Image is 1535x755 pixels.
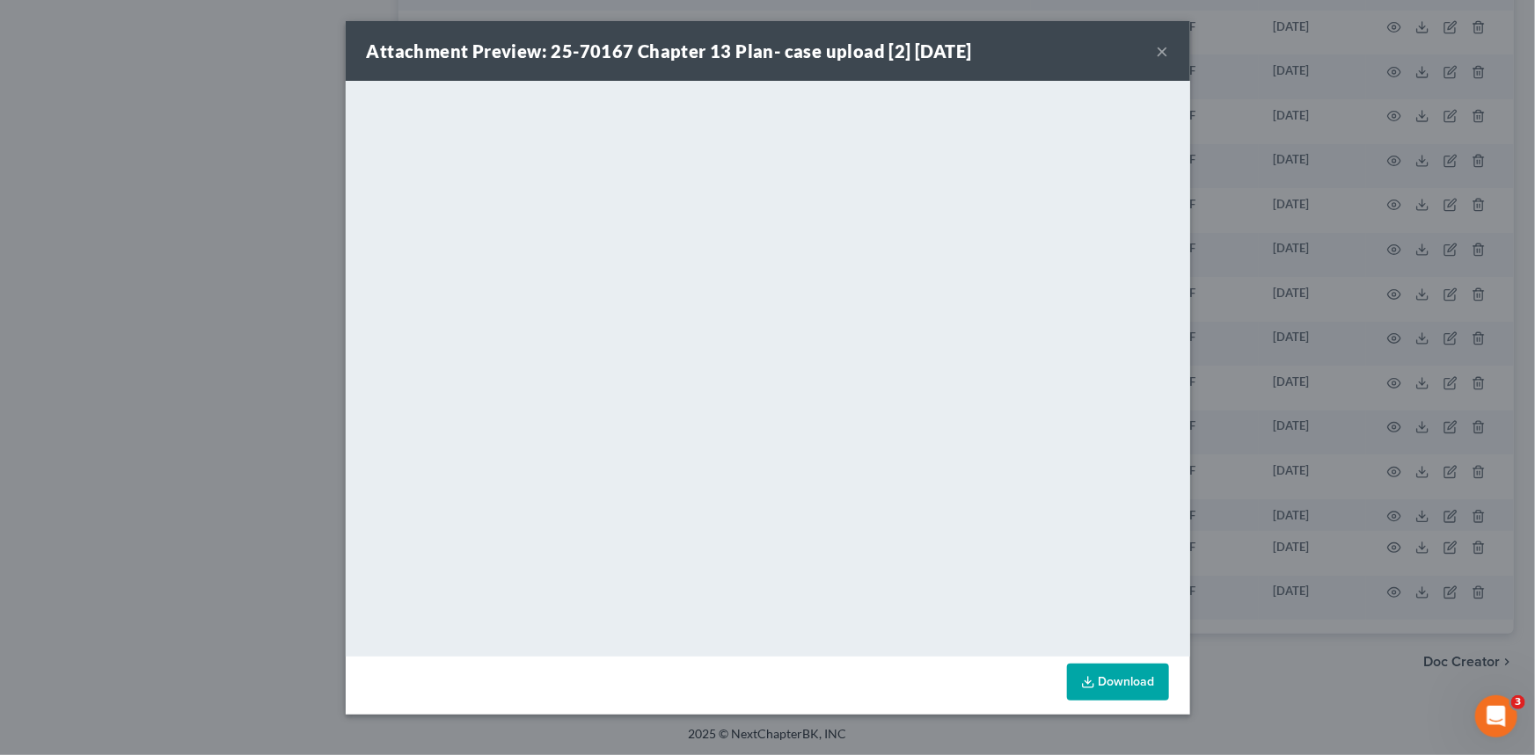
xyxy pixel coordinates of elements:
iframe: Intercom live chat [1475,695,1517,737]
iframe: <object ng-attr-data='[URL][DOMAIN_NAME]' type='application/pdf' width='100%' height='650px'></ob... [346,81,1190,652]
a: Download [1067,664,1169,701]
button: × [1157,40,1169,62]
span: 3 [1511,695,1525,709]
strong: Attachment Preview: 25-70167 Chapter 13 Plan- case upload [2] [DATE] [367,40,972,62]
